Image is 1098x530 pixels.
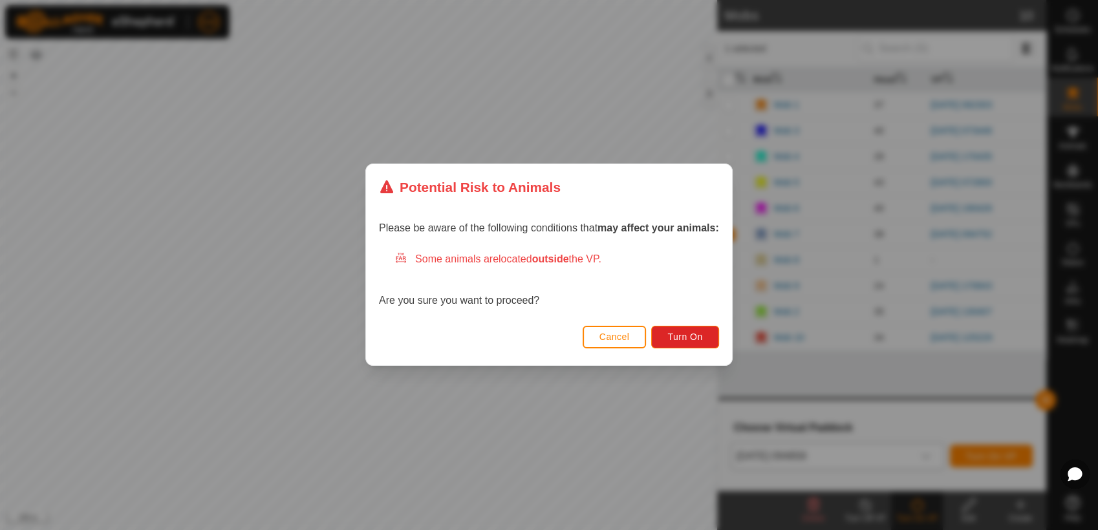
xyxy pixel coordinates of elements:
[379,252,719,309] div: Are you sure you want to proceed?
[394,252,719,268] div: Some animals are
[379,177,561,197] div: Potential Risk to Animals
[379,223,719,234] span: Please be aware of the following conditions that
[499,254,601,265] span: located the VP.
[597,223,719,234] strong: may affect your animals:
[532,254,569,265] strong: outside
[652,326,719,348] button: Turn On
[583,326,647,348] button: Cancel
[668,332,703,343] span: Turn On
[599,332,630,343] span: Cancel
